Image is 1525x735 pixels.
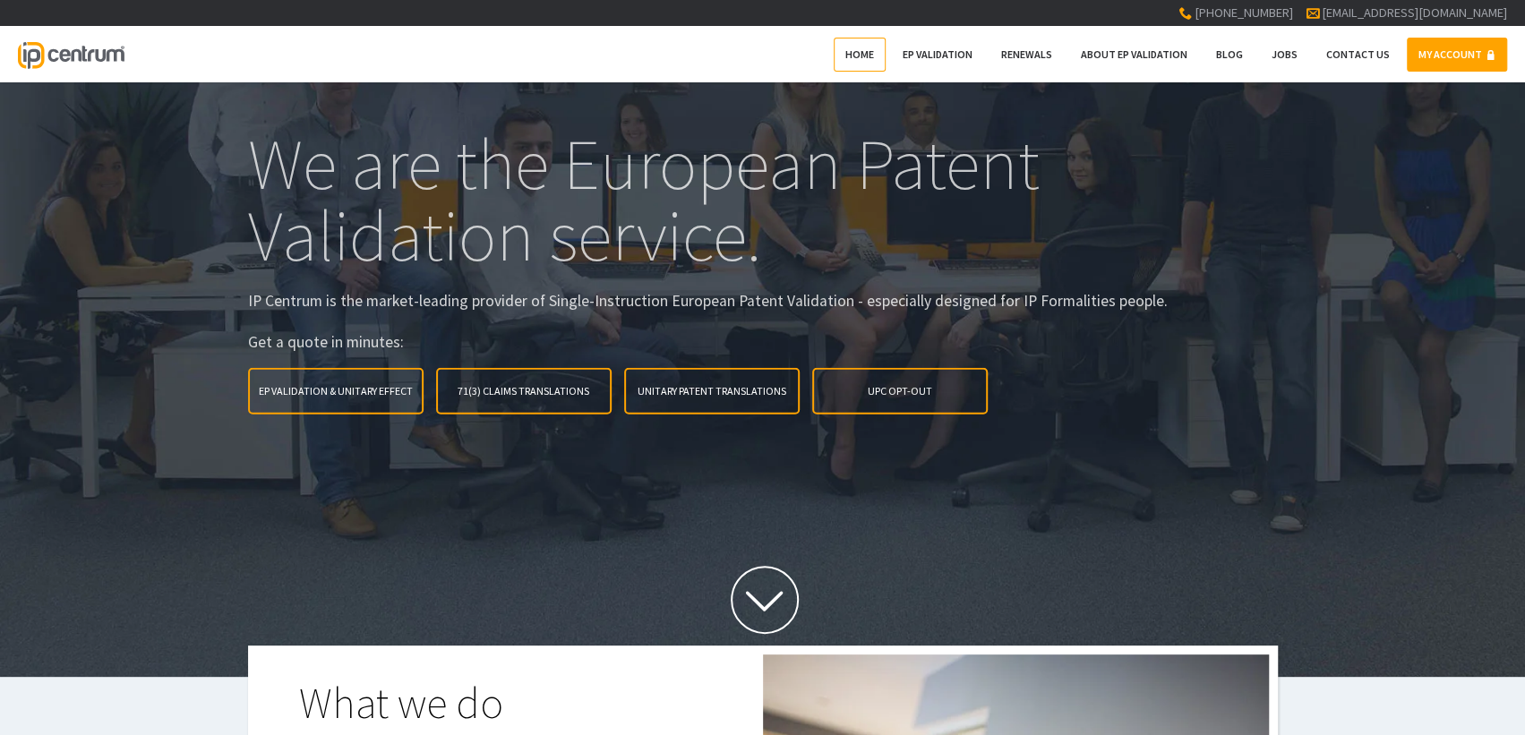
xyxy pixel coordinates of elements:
a: EP Validation & Unitary Effect [248,368,424,415]
a: Home [834,38,886,72]
a: About EP Validation [1069,38,1199,72]
span: Contact Us [1326,47,1390,61]
a: UPC Opt-Out [812,368,988,415]
a: Jobs [1260,38,1309,72]
h1: We are the European Patent Validation service. [248,127,1278,270]
span: EP Validation [903,47,972,61]
a: EP Validation [891,38,984,72]
a: Contact Us [1315,38,1401,72]
span: [PHONE_NUMBER] [1195,4,1293,21]
a: Renewals [990,38,1064,72]
span: Blog [1216,47,1243,61]
p: Get a quote in minutes: [248,330,1278,354]
span: About EP Validation [1081,47,1187,61]
span: Jobs [1272,47,1298,61]
a: [EMAIL_ADDRESS][DOMAIN_NAME] [1322,4,1507,21]
span: Home [845,47,874,61]
a: MY ACCOUNT [1407,38,1507,72]
a: Blog [1204,38,1255,72]
a: IP Centrum [18,26,124,82]
a: Unitary Patent Translations [624,368,800,415]
a: 71(3) Claims Translations [436,368,612,415]
p: IP Centrum is the market-leading provider of Single-Instruction European Patent Validation - espe... [248,288,1278,312]
span: Renewals [1001,47,1052,61]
